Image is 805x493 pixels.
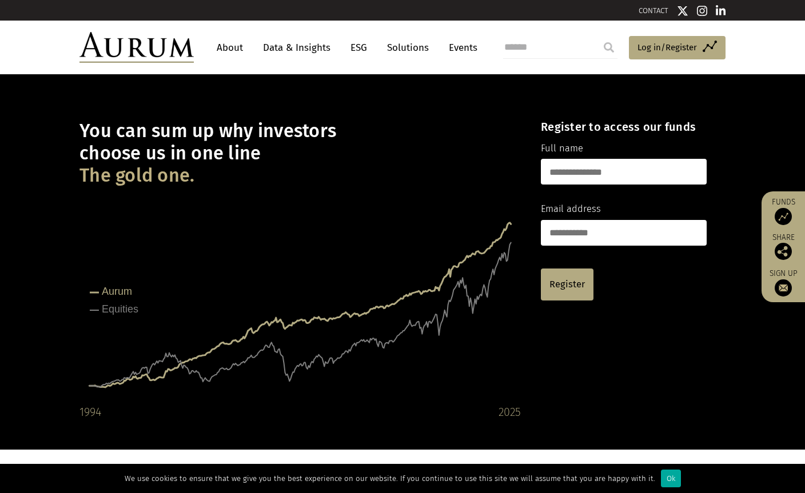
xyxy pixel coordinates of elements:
[345,37,373,58] a: ESG
[79,165,194,187] span: The gold one.
[79,32,194,63] img: Aurum
[775,208,792,225] img: Access Funds
[637,41,697,54] span: Log in/Register
[767,197,799,225] a: Funds
[767,234,799,260] div: Share
[257,37,336,58] a: Data & Insights
[381,37,435,58] a: Solutions
[79,403,101,421] div: 1994
[775,279,792,296] img: Sign up to our newsletter
[677,5,688,17] img: Twitter icon
[443,37,477,58] a: Events
[541,120,707,134] h4: Register to access our funds
[597,36,620,59] input: Submit
[541,202,601,217] label: Email address
[775,243,792,260] img: Share this post
[541,141,583,156] label: Full name
[211,37,249,58] a: About
[629,36,726,60] a: Log in/Register
[639,6,668,15] a: CONTACT
[79,120,521,187] h1: You can sum up why investors choose us in one line
[767,268,799,296] a: Sign up
[102,286,132,297] tspan: Aurum
[661,470,681,487] div: Ok
[499,403,521,421] div: 2025
[541,268,593,300] a: Register
[697,5,707,17] img: Instagram icon
[102,303,138,315] tspan: Equities
[716,5,726,17] img: Linkedin icon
